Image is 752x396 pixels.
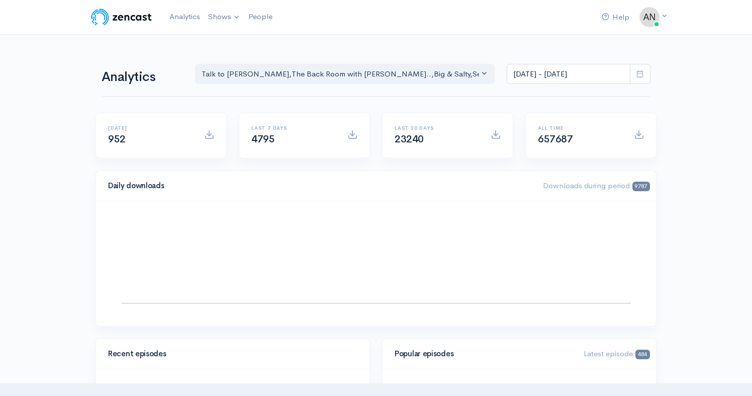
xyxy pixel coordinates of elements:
[251,125,335,131] h6: Last 7 days
[395,133,424,145] span: 23240
[195,64,495,85] button: Talk to Allison, The Back Room with Andy O..., Big & Salty, Serial Tales - Joan Julie..., The Cam...
[598,7,633,28] a: Help
[202,68,479,80] div: Talk to [PERSON_NAME] , The Back Room with [PERSON_NAME].. , Big & Salty , Serial Tales - [PERSON...
[635,350,650,359] span: 484
[244,6,276,28] a: People
[584,349,650,358] span: Latest episode:
[718,362,742,386] iframe: gist-messenger-bubble-iframe
[108,133,126,145] span: 952
[108,213,644,314] svg: A chart.
[632,182,650,191] span: 9787
[108,125,192,131] h6: [DATE]
[108,350,351,358] h4: Recent episodes
[204,6,244,28] a: Shows
[251,133,274,145] span: 4795
[395,125,479,131] h6: Last 30 days
[89,7,153,27] img: ZenCast Logo
[395,350,572,358] h4: Popular episodes
[102,70,183,85] h1: Analytics
[639,7,660,27] img: ...
[507,64,630,85] input: analytics date range selector
[538,133,573,145] span: 657687
[543,181,650,190] span: Downloads during period:
[538,125,622,131] h6: All time
[108,182,531,190] h4: Daily downloads
[165,6,204,28] a: Analytics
